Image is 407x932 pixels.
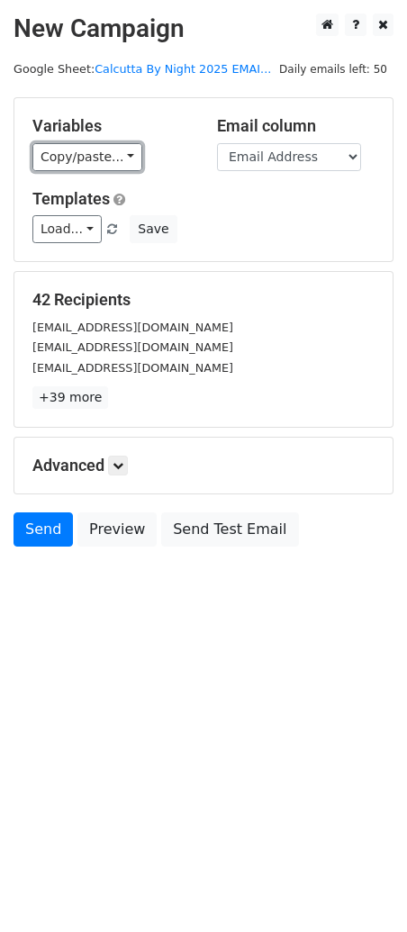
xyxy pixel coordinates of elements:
span: Daily emails left: 50 [273,59,393,79]
a: Load... [32,215,102,243]
h5: Variables [32,116,190,136]
iframe: Chat Widget [317,846,407,932]
a: Send Test Email [161,512,298,547]
a: Templates [32,189,110,208]
h5: Advanced [32,456,375,475]
h2: New Campaign [14,14,393,44]
a: Copy/paste... [32,143,142,171]
a: +39 more [32,386,108,409]
button: Save [130,215,176,243]
small: Google Sheet: [14,62,271,76]
small: [EMAIL_ADDRESS][DOMAIN_NAME] [32,340,233,354]
h5: 42 Recipients [32,290,375,310]
a: Calcutta By Night 2025 EMAI... [95,62,271,76]
a: Send [14,512,73,547]
h5: Email column [217,116,375,136]
small: [EMAIL_ADDRESS][DOMAIN_NAME] [32,321,233,334]
a: Preview [77,512,157,547]
small: [EMAIL_ADDRESS][DOMAIN_NAME] [32,361,233,375]
a: Daily emails left: 50 [273,62,393,76]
